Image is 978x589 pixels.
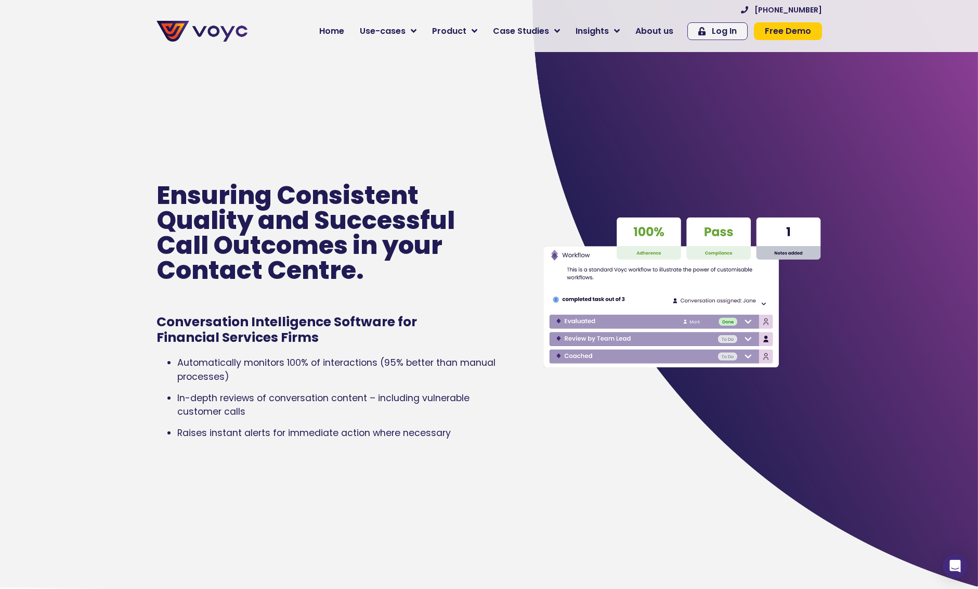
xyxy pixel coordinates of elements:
a: Use-cases [352,21,424,42]
img: voyc-full-logo [157,21,247,42]
img: Voyc interface graphic [543,214,821,371]
div: Open Intercom Messenger [943,554,968,579]
span: Case Studies [493,25,549,37]
a: Log In [687,22,748,40]
span: Use-cases [360,25,406,37]
span: Free Demo [765,27,811,35]
span: Product [432,25,466,37]
span: In-depth reviews of conversation content – including vulnerable customer calls [177,392,470,418]
span: Home [319,25,344,37]
p: Ensuring Consistent Quality and Successful Call Outcomes in your Contact Centre. [157,183,481,283]
span: [PHONE_NUMBER] [754,6,822,14]
a: [PHONE_NUMBER] [741,6,822,14]
a: About us [628,21,681,42]
span: Automatically monitors 100% of interactions (95% better than manual processes) [177,356,495,382]
a: Product [424,21,485,42]
span: Raises instant alerts for immediate action where necessary [177,427,451,439]
a: Home [311,21,352,42]
a: Case Studies [485,21,568,42]
span: Insights [576,25,609,37]
a: Free Demo [754,22,822,40]
span: Log In [712,27,737,35]
a: Insights [568,21,628,42]
h1: Conversation Intelligence Software for Financial Services Firms [157,314,460,345]
span: About us [635,25,673,37]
